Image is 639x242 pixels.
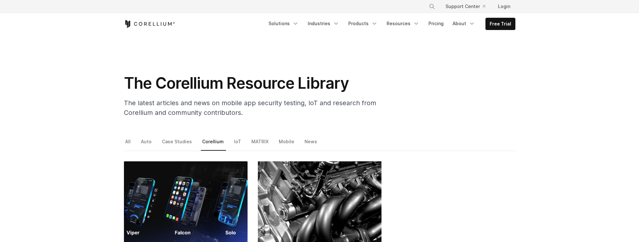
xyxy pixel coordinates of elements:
[233,137,243,151] a: IoT
[304,18,343,29] a: Industries
[124,74,381,93] h1: The Corellium Resource Library
[124,20,175,28] a: Corellium Home
[303,137,319,151] a: News
[383,18,423,29] a: Resources
[265,18,303,29] a: Solutions
[449,18,479,29] a: About
[201,137,226,151] a: Corellium
[265,18,515,30] div: Navigation Menu
[425,18,447,29] a: Pricing
[440,1,490,12] a: Support Center
[124,137,133,151] a: All
[421,1,515,12] div: Navigation Menu
[250,137,271,151] a: MATRIX
[493,1,515,12] a: Login
[140,137,154,151] a: Auto
[124,99,376,116] span: The latest articles and news on mobile app security testing, IoT and research from Corellium and ...
[277,137,296,151] a: Mobile
[426,1,438,12] button: Search
[344,18,381,29] a: Products
[486,18,515,30] a: Free Trial
[161,137,194,151] a: Case Studies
